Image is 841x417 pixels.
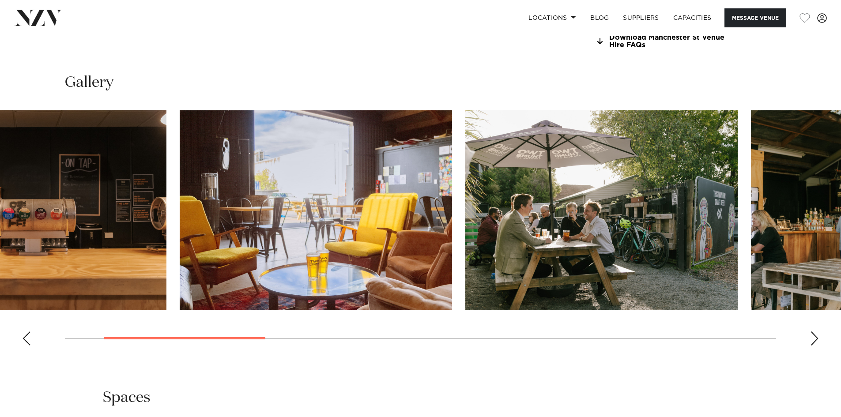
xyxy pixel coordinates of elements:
a: Capacities [666,8,719,27]
swiper-slide: 2 / 11 [180,110,452,310]
a: Locations [521,8,583,27]
h2: Gallery [65,73,113,93]
a: SUPPLIERS [616,8,666,27]
a: BLOG [583,8,616,27]
img: nzv-logo.png [14,10,62,26]
button: Message Venue [724,8,786,27]
h2: Spaces [103,388,151,408]
swiper-slide: 3 / 11 [465,110,738,310]
a: Download Manchester St Venue Hire FAQs [595,34,739,49]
